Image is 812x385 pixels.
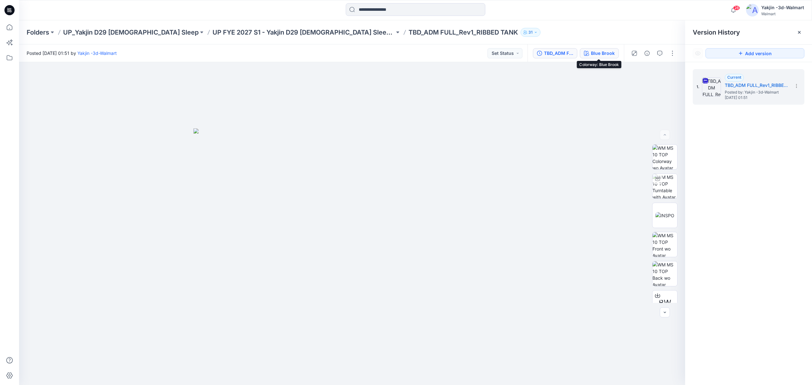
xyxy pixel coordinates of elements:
button: 31 [521,28,540,37]
span: 28 [733,5,740,10]
img: TBD_ADM FULL_Rev1_RIBBED TANK [702,77,721,96]
button: Add version [705,48,804,58]
h5: TBD_ADM FULL_Rev1_RIBBED TANK [725,82,788,89]
button: TBD_ADM FULL_Rev1_RIBBED TANK [533,48,577,58]
img: eyJhbGciOiJIUzI1NiIsImtpZCI6IjAiLCJzbHQiOiJzZXMiLCJ0eXAiOiJKV1QifQ.eyJkYXRhIjp7InR5cGUiOiJzdG9yYW... [193,128,511,385]
p: 31 [528,29,533,36]
span: Version History [693,29,740,36]
a: Folders [27,28,49,37]
span: Posted by: Yakjin -3d-Walmart [725,89,788,95]
span: Posted [DATE] 01:51 by [27,50,117,56]
img: WM MS 10 TOP Colorway wo Avatar [652,145,677,169]
div: TBD_ADM FULL_Rev1_RIBBED TANK [544,50,573,57]
span: BW [659,297,671,309]
a: Yakjin -3d-Walmart [77,50,117,56]
button: Show Hidden Versions [693,48,703,58]
img: avatar [746,4,759,16]
img: WM MS 10 TOP Turntable with Avatar [652,174,677,199]
img: WM MS 10 TOP Front wo Avatar [652,232,677,257]
p: TBD_ADM FULL_Rev1_RIBBED TANK [409,28,518,37]
button: Blue Brook [580,48,619,58]
a: UP FYE 2027 S1 - Yakjin D29 [DEMOGRAPHIC_DATA] Sleepwear [213,28,395,37]
div: Blue Brook [591,50,615,57]
img: INSPO [655,212,674,219]
div: Yakjin -3d-Walmart [761,4,804,11]
button: Details [642,48,652,58]
span: [DATE] 01:51 [725,95,788,100]
div: Walmart [761,11,804,16]
a: UP_Yakjin D29 [DEMOGRAPHIC_DATA] Sleep [63,28,199,37]
img: WM MS 10 TOP Back wo Avatar [652,261,677,286]
span: Current [727,75,741,80]
span: 1. [697,84,699,90]
button: Close [797,30,802,35]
